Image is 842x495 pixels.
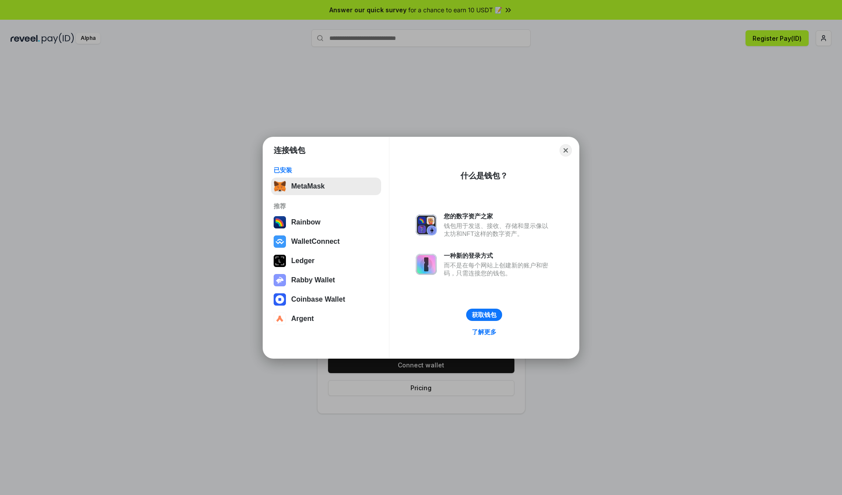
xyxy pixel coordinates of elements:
[271,291,381,308] button: Coinbase Wallet
[416,214,437,235] img: svg+xml,%3Csvg%20xmlns%3D%22http%3A%2F%2Fwww.w3.org%2F2000%2Fsvg%22%20fill%3D%22none%22%20viewBox...
[560,144,572,157] button: Close
[271,178,381,195] button: MetaMask
[472,328,496,336] div: 了解更多
[274,202,378,210] div: 推荐
[271,310,381,328] button: Argent
[274,166,378,174] div: 已安装
[274,235,286,248] img: svg+xml,%3Csvg%20width%3D%2228%22%20height%3D%2228%22%20viewBox%3D%220%200%2028%2028%22%20fill%3D...
[291,218,321,226] div: Rainbow
[291,182,325,190] div: MetaMask
[416,254,437,275] img: svg+xml,%3Csvg%20xmlns%3D%22http%3A%2F%2Fwww.w3.org%2F2000%2Fsvg%22%20fill%3D%22none%22%20viewBox...
[274,180,286,192] img: svg+xml,%3Csvg%20fill%3D%22none%22%20height%3D%2233%22%20viewBox%3D%220%200%2035%2033%22%20width%...
[274,293,286,306] img: svg+xml,%3Csvg%20width%3D%2228%22%20height%3D%2228%22%20viewBox%3D%220%200%2028%2028%22%20fill%3D...
[291,276,335,284] div: Rabby Wallet
[291,315,314,323] div: Argent
[291,238,340,246] div: WalletConnect
[271,214,381,231] button: Rainbow
[444,212,553,220] div: 您的数字资产之家
[466,309,502,321] button: 获取钱包
[274,274,286,286] img: svg+xml,%3Csvg%20xmlns%3D%22http%3A%2F%2Fwww.w3.org%2F2000%2Fsvg%22%20fill%3D%22none%22%20viewBox...
[291,257,314,265] div: Ledger
[444,261,553,277] div: 而不是在每个网站上创建新的账户和密码，只需连接您的钱包。
[460,171,508,181] div: 什么是钱包？
[444,222,553,238] div: 钱包用于发送、接收、存储和显示像以太坊和NFT这样的数字资产。
[467,326,502,338] a: 了解更多
[274,255,286,267] img: svg+xml,%3Csvg%20xmlns%3D%22http%3A%2F%2Fwww.w3.org%2F2000%2Fsvg%22%20width%3D%2228%22%20height%3...
[274,145,305,156] h1: 连接钱包
[472,311,496,319] div: 获取钱包
[271,252,381,270] button: Ledger
[444,252,553,260] div: 一种新的登录方式
[274,313,286,325] img: svg+xml,%3Csvg%20width%3D%2228%22%20height%3D%2228%22%20viewBox%3D%220%200%2028%2028%22%20fill%3D...
[274,216,286,228] img: svg+xml,%3Csvg%20width%3D%22120%22%20height%3D%22120%22%20viewBox%3D%220%200%20120%20120%22%20fil...
[291,296,345,303] div: Coinbase Wallet
[271,271,381,289] button: Rabby Wallet
[271,233,381,250] button: WalletConnect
